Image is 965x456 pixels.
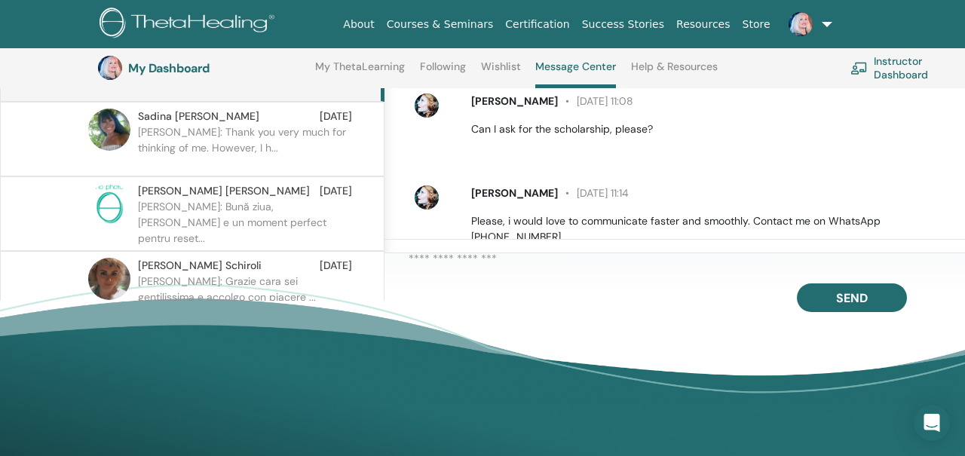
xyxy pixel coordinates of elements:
p: [PERSON_NAME]: Grazie cara sei gentilissima e accolgo con piacere ... [138,274,357,319]
a: Store [737,11,777,38]
span: Send [836,290,868,306]
a: Wishlist [481,60,521,84]
button: Send [797,283,907,312]
a: Message Center [535,60,616,88]
img: chalkboard-teacher.svg [850,62,868,75]
a: Resources [670,11,737,38]
img: default.jpg [98,56,122,80]
img: no-photo.png [88,183,130,225]
span: [PERSON_NAME] Schiroli [138,258,262,274]
h3: My Dashboard [128,61,279,75]
a: Help & Resources [631,60,718,84]
a: My ThetaLearning [315,60,405,84]
img: default.jpg [415,185,439,210]
p: [PERSON_NAME]: Bună ziua, [PERSON_NAME] e un moment perfect pentru reset... [138,199,357,244]
img: logo.png [100,8,280,41]
span: [DATE] [320,109,352,124]
span: [DATE] [320,183,352,199]
a: About [337,11,380,38]
span: [DATE] 11:08 [558,94,633,108]
p: [PERSON_NAME]: Thank you very much for thinking of me. However, I h... [138,124,357,170]
span: [PERSON_NAME] [PERSON_NAME] [138,183,310,199]
a: Certification [499,11,575,38]
span: [PERSON_NAME] [471,94,558,108]
span: [DATE] [320,258,352,274]
p: Please, i would love to communicate faster and smoothly. Contact me on WhatsApp [PHONE_NUMBER] [471,213,948,245]
span: [PERSON_NAME] [471,186,558,200]
img: default.jpg [415,93,439,118]
div: Open Intercom Messenger [914,405,950,441]
a: Courses & Seminars [381,11,500,38]
img: default.jpg [88,109,130,151]
a: Success Stories [576,11,670,38]
img: default.jpg [88,258,130,300]
img: default.jpg [789,12,813,36]
a: Following [420,60,466,84]
span: Sadina [PERSON_NAME] [138,109,259,124]
span: [DATE] 11:14 [558,186,629,200]
p: Can I ask for the scholarship, please? [471,121,948,137]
